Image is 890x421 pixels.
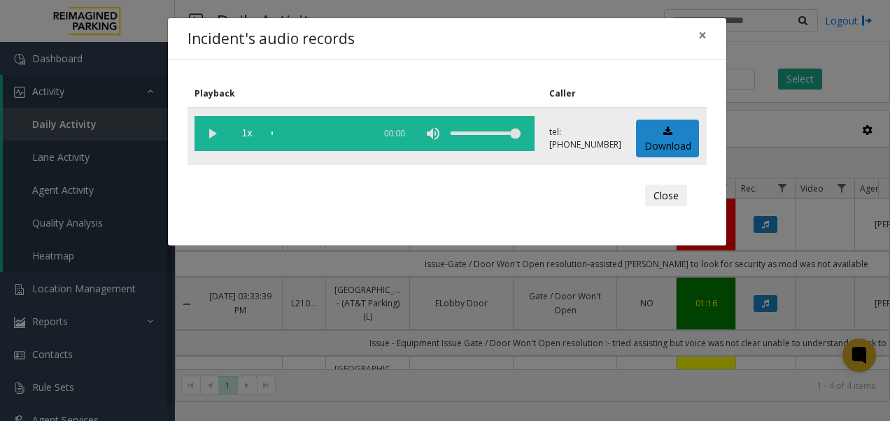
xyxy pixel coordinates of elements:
[688,18,716,52] button: Close
[271,116,367,151] div: scrub bar
[188,28,355,50] h4: Incident's audio records
[542,80,629,108] th: Caller
[698,25,707,45] span: ×
[636,120,699,158] a: Download
[645,185,687,207] button: Close
[229,116,264,151] span: playback speed button
[549,126,621,151] p: tel:[PHONE_NUMBER]
[451,116,521,151] div: volume level
[188,80,542,108] th: Playback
